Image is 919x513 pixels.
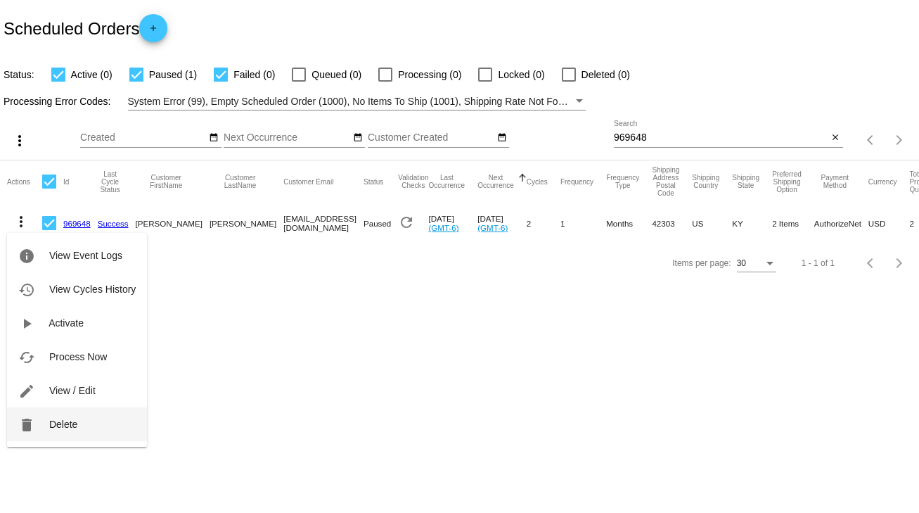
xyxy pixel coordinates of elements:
mat-icon: delete [18,417,35,433]
span: View Cycles History [49,284,136,295]
span: Delete [49,419,77,430]
mat-icon: cached [18,349,35,366]
span: View Event Logs [49,250,122,261]
mat-icon: info [18,248,35,265]
mat-icon: history [18,281,35,298]
span: Activate [49,317,84,329]
span: Process Now [49,351,107,362]
span: View / Edit [49,385,96,396]
mat-icon: play_arrow [18,315,35,332]
mat-icon: edit [18,383,35,400]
